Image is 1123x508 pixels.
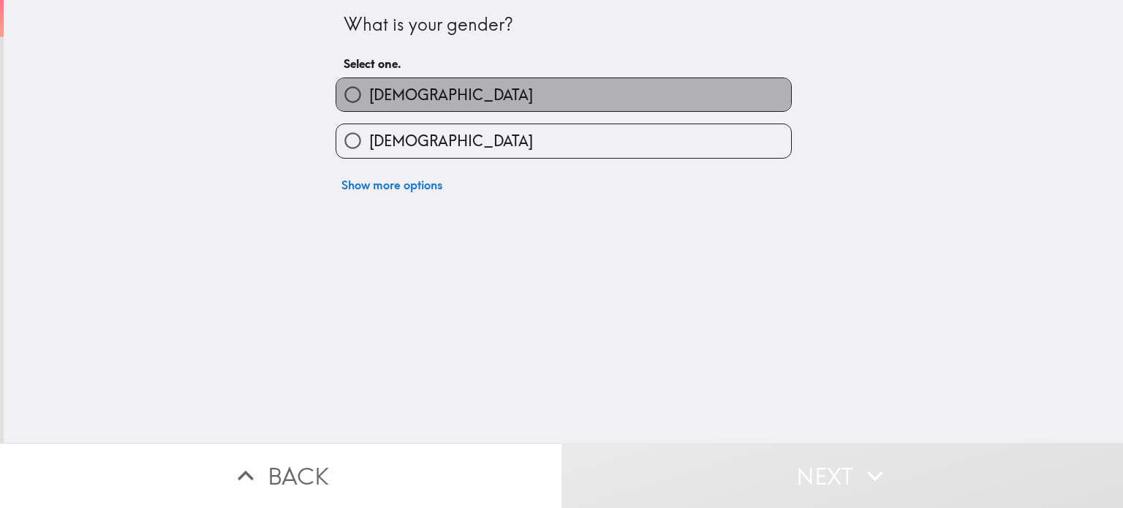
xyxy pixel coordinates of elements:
[336,170,448,200] button: Show more options
[336,78,791,111] button: [DEMOGRAPHIC_DATA]
[344,12,784,37] div: What is your gender?
[369,131,533,151] span: [DEMOGRAPHIC_DATA]
[344,56,784,72] h6: Select one.
[561,443,1123,508] button: Next
[336,124,791,157] button: [DEMOGRAPHIC_DATA]
[369,85,533,105] span: [DEMOGRAPHIC_DATA]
